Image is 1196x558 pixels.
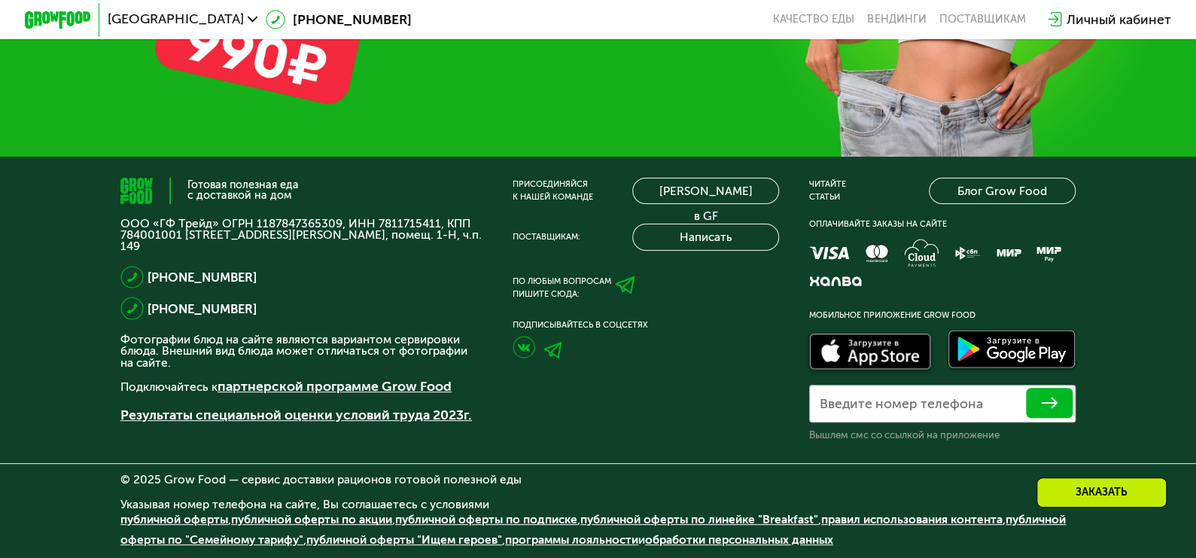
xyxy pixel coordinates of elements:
div: Присоединяйся к нашей команде [513,178,593,204]
a: публичной оферты по акции [231,512,392,526]
div: Заказать [1036,477,1167,508]
a: публичной оферты по "Семейному тарифу" [120,512,1066,546]
div: Вышлем смс со ссылкой на приложение [809,428,1076,442]
a: [PHONE_NUMBER] [148,267,257,287]
img: Доступно в Google Play [944,327,1080,375]
div: Подписывайтесь в соцсетях [513,319,779,332]
a: [PHONE_NUMBER] [266,10,411,29]
div: поставщикам [939,13,1026,26]
a: [PHONE_NUMBER] [148,299,257,319]
p: Фотографии блюд на сайте являются вариантом сервировки блюда. Внешний вид блюда может отличаться ... [120,334,482,368]
a: программы лояльности [505,532,638,547]
div: По любым вопросам пишите сюда: [513,275,611,301]
a: Блог Grow Food [929,178,1076,204]
div: Оплачивайте заказы на сайте [809,218,1076,231]
a: партнерской программе Grow Food [218,378,452,395]
button: Написать [632,224,779,250]
a: правил использования контента [821,512,1003,526]
a: Качество еды [773,13,854,26]
p: Подключайтесь к [120,377,482,396]
span: [GEOGRAPHIC_DATA] [108,13,243,26]
div: Читайте статьи [809,178,846,204]
a: обработки персональных данных [645,532,833,547]
div: Личный кабинет [1067,10,1171,29]
div: Готовая полезная еда с доставкой на дом [187,180,299,202]
a: публичной оферты [120,512,228,526]
div: Указывая номер телефона на сайте, Вы соглашаетесь с условиями [120,499,1076,558]
a: Вендинги [867,13,926,26]
p: ООО «ГФ Трейд» ОГРН 1187847365309, ИНН 7811715411, КПП 784001001 [STREET_ADDRESS][PERSON_NAME], п... [120,218,482,252]
div: Поставщикам: [513,230,580,244]
span: , , , , , , , и [120,512,1066,546]
div: Мобильное приложение Grow Food [809,309,1076,322]
a: [PERSON_NAME] в GF [632,178,779,204]
a: публичной оферты "Ищем героев" [306,532,502,547]
div: © 2025 Grow Food — сервис доставки рационов готовой полезной еды [120,474,1076,485]
label: Введите номер телефона [820,399,983,408]
a: Результаты специальной оценки условий труда 2023г. [120,407,472,423]
a: публичной оферты по подписке [395,512,577,526]
a: публичной оферты по линейке "Breakfast" [580,512,818,526]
